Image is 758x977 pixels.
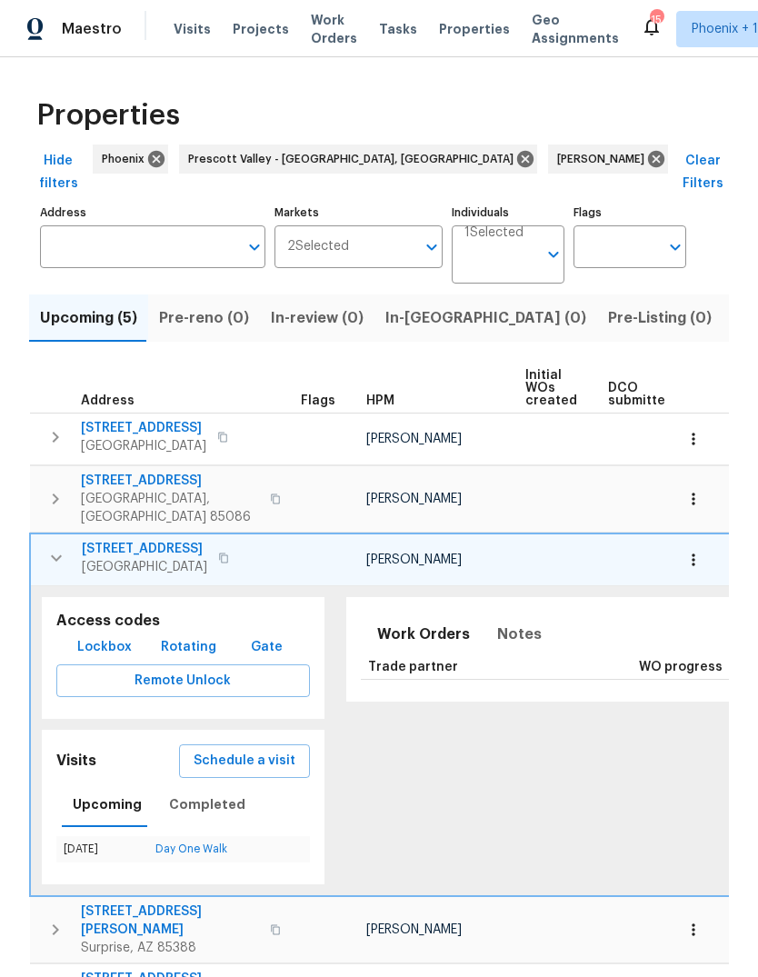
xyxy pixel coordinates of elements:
h5: Access codes [56,612,310,631]
button: Clear Filters [673,145,732,200]
span: Rotating [161,636,216,659]
span: Remote Unlock [71,670,295,693]
span: Maestro [62,20,122,38]
span: Trade partner [368,661,458,673]
span: Address [81,394,135,407]
div: Prescott Valley - [GEOGRAPHIC_DATA], [GEOGRAPHIC_DATA] [179,145,537,174]
span: Surprise, AZ 85388 [81,939,259,957]
button: Open [663,234,688,260]
label: Markets [274,207,444,218]
span: [GEOGRAPHIC_DATA] [82,558,207,576]
span: Pre-Listing (0) [608,305,712,331]
button: Open [419,234,444,260]
span: Flags [301,394,335,407]
div: 15 [650,11,663,29]
span: Upcoming (5) [40,305,137,331]
label: Flags [573,207,686,218]
span: WO progress [639,661,723,673]
span: [PERSON_NAME] [366,923,462,936]
span: [PERSON_NAME] [366,553,462,566]
span: 1 Selected [464,225,524,241]
td: [DATE] [56,836,148,862]
button: Rotating [154,631,224,664]
span: Initial WOs created [525,369,577,407]
span: Phoenix [102,150,152,168]
span: [STREET_ADDRESS] [81,472,259,490]
span: HPM [366,394,394,407]
span: [PERSON_NAME] [557,150,652,168]
span: [PERSON_NAME] [366,433,462,445]
h5: Visits [56,752,96,771]
span: Properties [439,20,510,38]
div: Phoenix [93,145,168,174]
span: DCO submitted [608,382,673,407]
span: Pre-reno (0) [159,305,249,331]
span: Gate [244,636,288,659]
span: In-[GEOGRAPHIC_DATA] (0) [385,305,586,331]
span: Properties [36,106,180,125]
button: Hide filters [29,145,87,200]
span: Clear Filters [681,150,724,194]
button: Open [541,242,566,267]
div: [PERSON_NAME] [548,145,668,174]
span: Projects [233,20,289,38]
button: Lockbox [70,631,139,664]
span: Prescott Valley - [GEOGRAPHIC_DATA], [GEOGRAPHIC_DATA] [188,150,521,168]
span: [STREET_ADDRESS] [82,540,207,558]
span: Phoenix + 1 [692,20,758,38]
span: [STREET_ADDRESS] [81,419,206,437]
span: Hide filters [36,150,80,194]
span: Work Orders [377,622,470,647]
label: Address [40,207,265,218]
span: Upcoming [73,793,142,816]
span: Geo Assignments [532,11,619,47]
button: Remote Unlock [56,664,310,698]
button: Open [242,234,267,260]
span: [GEOGRAPHIC_DATA], [GEOGRAPHIC_DATA] 85086 [81,490,259,526]
span: [GEOGRAPHIC_DATA] [81,437,206,455]
label: Individuals [452,207,564,218]
span: 2 Selected [287,239,349,254]
button: Schedule a visit [179,744,310,778]
span: Lockbox [77,636,132,659]
span: Schedule a visit [194,750,295,773]
span: [PERSON_NAME] [366,493,462,505]
span: [STREET_ADDRESS][PERSON_NAME] [81,902,259,939]
span: In-review (0) [271,305,364,331]
span: Completed [169,793,245,816]
span: Visits [174,20,211,38]
span: Tasks [379,23,417,35]
span: Notes [497,622,542,647]
a: Day One Walk [155,843,227,854]
span: Work Orders [311,11,357,47]
button: Gate [237,631,295,664]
